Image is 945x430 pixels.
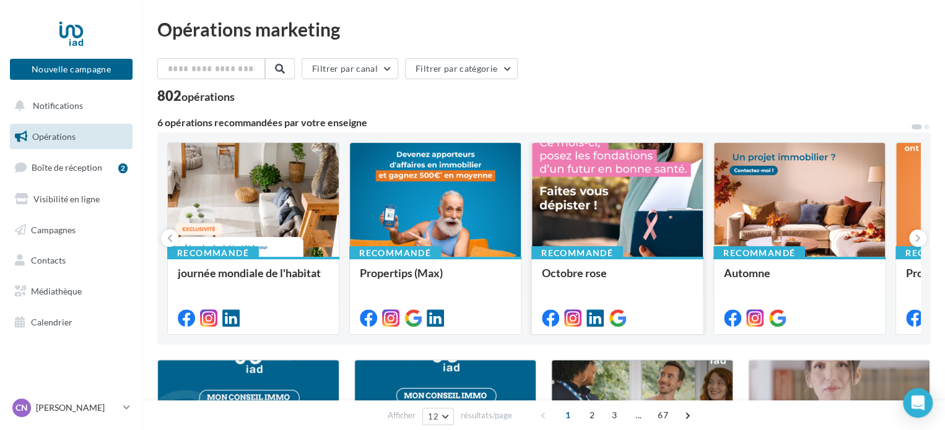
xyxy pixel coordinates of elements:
[33,100,83,111] span: Notifications
[558,405,578,425] span: 1
[302,58,398,79] button: Filtrer par canal
[31,317,72,327] span: Calendrier
[7,124,135,150] a: Opérations
[360,267,511,291] div: Propertips (Max)
[157,89,235,103] div: 802
[653,405,673,425] span: 67
[724,267,875,291] div: Automne
[713,246,805,260] div: Recommandé
[31,286,82,296] span: Médiathèque
[157,20,930,38] div: Opérations marketing
[349,246,441,260] div: Recommandé
[36,402,118,414] p: [PERSON_NAME]
[167,246,259,260] div: Recommandé
[32,162,102,173] span: Boîte de réception
[582,405,602,425] span: 2
[531,246,623,260] div: Recommandé
[7,154,135,181] a: Boîte de réception2
[10,59,133,80] button: Nouvelle campagne
[31,224,76,234] span: Campagnes
[7,217,135,243] a: Campagnes
[10,396,133,419] a: CN [PERSON_NAME]
[461,410,512,421] span: résultats/page
[388,410,416,421] span: Afficher
[118,163,128,173] div: 2
[405,58,518,79] button: Filtrer par catégorie
[33,194,100,204] span: Visibilité en ligne
[7,309,135,335] a: Calendrier
[15,402,28,414] span: CN
[31,255,66,265] span: Contacts
[157,118,910,127] div: 6 opérations recommandées par votre enseigne
[903,388,933,418] div: Open Intercom Messenger
[7,93,130,119] button: Notifications
[422,408,454,425] button: 12
[604,405,624,425] span: 3
[32,131,76,142] span: Opérations
[629,405,648,425] span: ...
[428,411,438,421] span: 12
[542,267,693,291] div: Octobre rose
[7,278,135,304] a: Médiathèque
[181,91,235,102] div: opérations
[7,247,135,273] a: Contacts
[178,267,329,291] div: journée mondiale de l'habitat
[7,186,135,212] a: Visibilité en ligne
